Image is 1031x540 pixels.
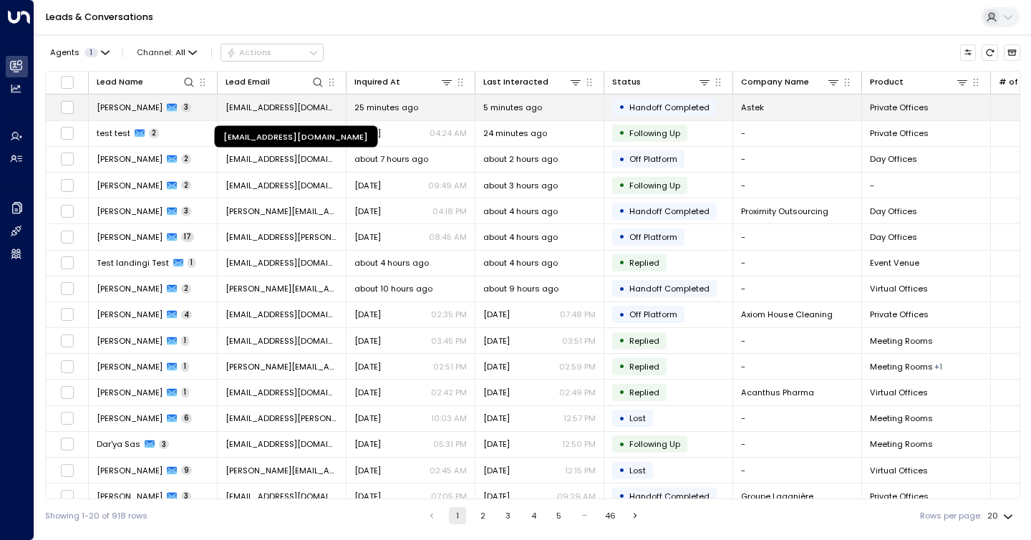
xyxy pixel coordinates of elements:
div: Company Name [741,75,809,89]
p: 07:05 PM [431,491,467,502]
div: Status [612,75,711,89]
div: • [619,123,625,143]
span: Cindy McQuinn [97,361,163,372]
span: archi@axiomhousecleaning.com [226,309,338,320]
div: • [619,461,625,480]
button: Agents1 [45,44,113,60]
span: Handoff Completed [629,283,710,294]
button: Go to page 4 [525,507,542,524]
span: Karla Singson [97,206,163,217]
div: Lead Email [226,75,324,89]
span: Replied [629,257,659,269]
div: • [619,175,625,195]
span: Yesterday [354,361,381,372]
span: Dar'ya Sas [97,438,140,450]
button: Customize [960,44,977,61]
span: Private Offices [870,102,929,113]
span: Day Offices [870,206,917,217]
span: Toggle select row [60,100,74,115]
div: • [619,279,625,299]
span: Handoff Completed [629,491,710,502]
td: - [733,276,862,302]
div: • [619,253,625,272]
span: Meeting Rooms [870,438,933,450]
span: Virtual Offices [870,283,928,294]
div: • [619,435,625,454]
span: Meeting Rooms [870,361,933,372]
span: 2 [149,128,159,138]
span: 1 [188,258,195,268]
span: 24 minutes ago [483,127,547,139]
button: Archived Leads [1004,44,1020,61]
button: Go to page 3 [500,507,517,524]
span: Sep 30, 2025 [354,231,381,243]
span: Toggle select row [60,489,74,503]
span: Yesterday [354,387,381,398]
span: Handoff Completed [629,206,710,217]
div: Button group with a nested menu [221,44,324,61]
span: Groupe Laganière [741,491,813,502]
span: Margot Garcia [97,102,163,113]
span: Yesterday [483,335,510,347]
div: … [576,507,593,524]
span: 1 [84,48,98,57]
span: Yesterday [483,361,510,372]
td: - [733,354,862,379]
span: Oct 07, 2025 [354,491,381,502]
p: 03:51 PM [562,335,596,347]
span: Toggle select row [60,281,74,296]
td: - [733,328,862,353]
p: 02:49 PM [559,387,596,398]
span: Meeting Rooms [870,413,933,424]
span: Toggle select row [60,437,74,451]
span: Astek [741,102,764,113]
div: • [619,305,625,324]
span: Yesterday [483,491,510,502]
span: Virtual Offices [870,387,928,398]
span: Proximity Outsourcing [741,206,828,217]
button: Actions [221,44,324,61]
span: 3 [181,206,191,216]
td: - [733,458,862,483]
div: Status [612,75,641,89]
span: Debora Dundes [97,413,163,424]
button: Go to next page [627,507,644,524]
div: • [619,97,625,117]
p: 09:29 AM [557,491,596,502]
span: Sep 22, 2025 [354,465,381,476]
p: 02:59 PM [559,361,596,372]
span: Agents [50,49,79,57]
span: Replied [629,361,659,372]
span: Refresh [982,44,998,61]
p: 05:31 PM [433,438,467,450]
span: omtoronto@betty.ca [226,413,338,424]
span: Asantewaa Asima [97,231,163,243]
span: Meeting Rooms [870,335,933,347]
span: Asma Noureddine [97,335,163,347]
div: Product [870,75,904,89]
p: 03:45 PM [431,335,467,347]
span: Toggle select row [60,230,74,244]
span: about 9 hours ago [483,283,558,294]
span: Yesterday [354,335,381,347]
span: 4 [181,310,192,320]
span: Virtual Offices [870,465,928,476]
span: Axiom House Cleaning [741,309,833,320]
span: Oct 03, 2025 [354,438,381,450]
span: Day Offices [870,231,917,243]
span: Private Offices [870,491,929,502]
span: 1 [181,336,189,346]
span: 3 [181,491,191,501]
span: Toggle select row [60,178,74,193]
span: Amy Laberge [97,491,163,502]
button: page 1 [449,507,466,524]
p: 02:51 PM [433,361,467,372]
span: Yesterday [483,465,510,476]
span: Toggle select row [60,256,74,270]
span: 6 [181,413,192,423]
td: - [733,251,862,276]
span: Toggle select row [60,126,74,140]
span: Toggle select row [60,334,74,348]
span: cindy.mcquinn@recursion.com [226,361,338,372]
a: Leads & Conversations [46,11,153,23]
